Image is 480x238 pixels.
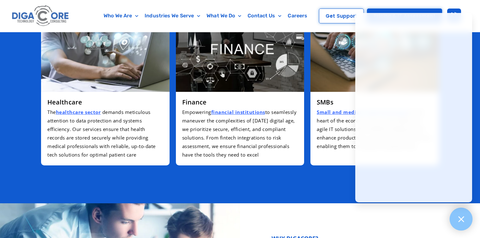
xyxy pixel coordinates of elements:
[176,13,304,92] img: managed it services for small business, managed it services for Finance
[47,98,163,106] h3: Healthcare
[211,109,265,115] a: financial institutions
[100,9,141,23] a: Who We Are
[317,98,433,106] h3: SMBs
[47,108,163,159] p: The demands meticulous attention to data protection and systems efficiency. Our services ensure t...
[41,13,170,92] img: managed it services for Healthcare
[367,9,442,23] a: Pricing & IT Assessment
[285,9,310,23] a: Careers
[56,109,102,115] a: healthcare sector
[10,3,71,29] img: Digacore logo 1
[56,109,101,115] u: healthcare sector
[326,14,357,18] span: Get Support
[244,9,285,23] a: Contact Us
[317,109,408,115] a: Small and medium-sized businesses
[141,9,203,23] a: Industries We Serve
[355,13,472,202] iframe: Chatgenie Messenger
[182,108,298,159] p: Empowering to seamlessly maneuver the complexities of [DATE] digital age, we prioritize secure, e...
[203,9,244,23] a: What We Do
[310,13,439,92] img: managed it services for SMBs
[319,9,364,23] a: Get Support
[182,98,298,106] h3: Finance
[96,9,315,23] nav: Menu
[317,108,433,151] p: are the heart of the economy. We provide SMBs with agile IT solutions that [PERSON_NAME] growth, ...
